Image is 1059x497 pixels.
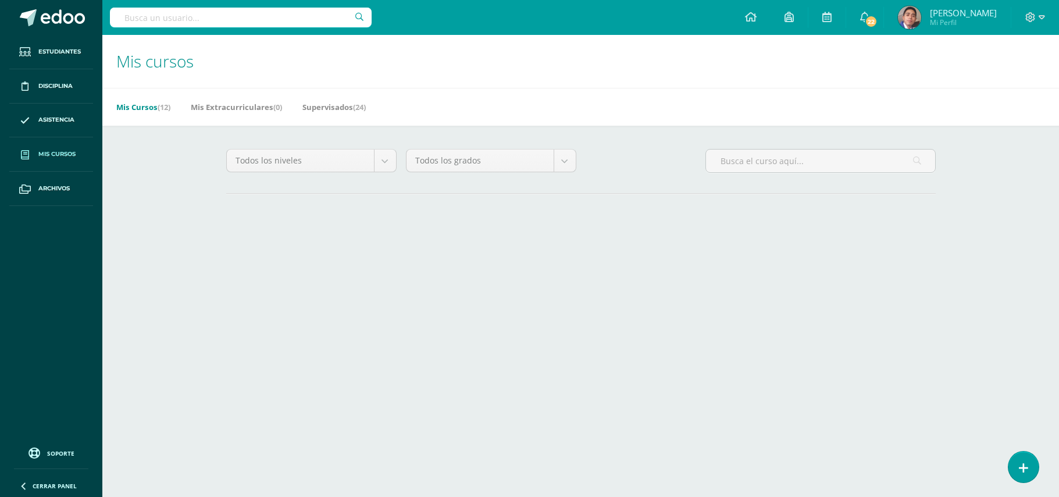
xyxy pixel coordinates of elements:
[353,102,366,112] span: (24)
[930,17,997,27] span: Mi Perfil
[273,102,282,112] span: (0)
[14,445,88,460] a: Soporte
[38,47,81,56] span: Estudiantes
[116,50,194,72] span: Mis cursos
[9,35,93,69] a: Estudiantes
[898,6,921,29] img: 045b1e7a8ae5b45e72d08cce8d27521f.png
[9,104,93,138] a: Asistencia
[191,98,282,116] a: Mis Extracurriculares(0)
[38,150,76,159] span: Mis cursos
[9,137,93,172] a: Mis cursos
[33,482,77,490] span: Cerrar panel
[9,172,93,206] a: Archivos
[930,7,997,19] span: [PERSON_NAME]
[158,102,170,112] span: (12)
[407,150,576,172] a: Todos los grados
[9,69,93,104] a: Disciplina
[415,150,545,172] span: Todos los grados
[302,98,366,116] a: Supervisados(24)
[110,8,372,27] input: Busca un usuario...
[38,81,73,91] span: Disciplina
[47,449,74,457] span: Soporte
[706,150,935,172] input: Busca el curso aquí...
[236,150,365,172] span: Todos los niveles
[865,15,878,28] span: 22
[38,184,70,193] span: Archivos
[227,150,396,172] a: Todos los niveles
[38,115,74,125] span: Asistencia
[116,98,170,116] a: Mis Cursos(12)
